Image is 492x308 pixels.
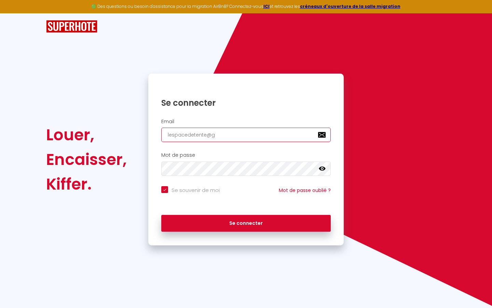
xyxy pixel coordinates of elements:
[161,152,331,158] h2: Mot de passe
[161,128,331,142] input: Ton Email
[300,3,400,9] a: créneaux d'ouverture de la salle migration
[46,147,127,172] div: Encaisser,
[161,119,331,125] h2: Email
[161,215,331,232] button: Se connecter
[46,123,127,147] div: Louer,
[161,98,331,108] h1: Se connecter
[279,187,331,194] a: Mot de passe oublié ?
[46,172,127,196] div: Kiffer.
[5,3,26,23] button: Ouvrir le widget de chat LiveChat
[46,20,97,33] img: SuperHote logo
[263,3,270,9] a: ICI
